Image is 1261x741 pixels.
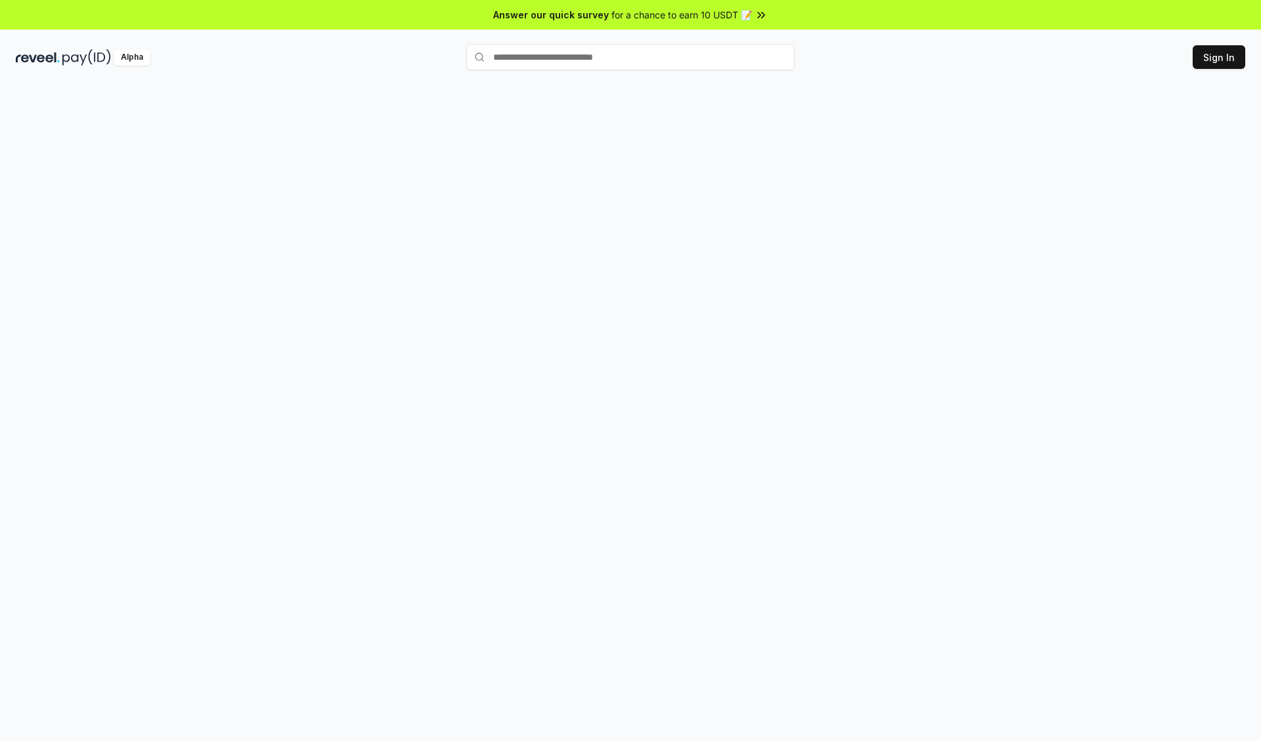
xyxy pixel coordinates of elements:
span: Answer our quick survey [493,8,609,22]
img: pay_id [62,49,111,66]
span: for a chance to earn 10 USDT 📝 [611,8,752,22]
button: Sign In [1193,45,1245,69]
div: Alpha [114,49,150,66]
img: reveel_dark [16,49,60,66]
